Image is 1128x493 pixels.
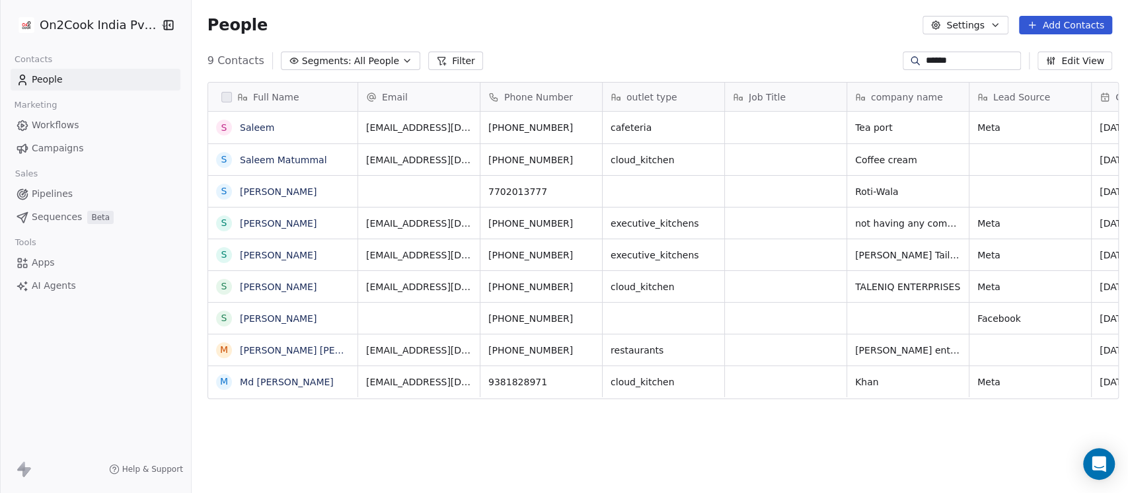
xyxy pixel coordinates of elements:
[11,137,180,159] a: Campaigns
[208,83,357,111] div: Full Name
[19,17,34,33] img: on2cook%20logo-04%20copy.jpg
[977,375,1083,389] span: Meta
[240,186,317,197] a: [PERSON_NAME]
[109,464,183,474] a: Help & Support
[725,83,846,111] div: Job Title
[855,121,961,134] span: Tea port
[855,185,961,198] span: Roti-Wala
[488,312,594,325] span: [PHONE_NUMBER]
[207,53,264,69] span: 9 Contacts
[366,248,472,262] span: [EMAIL_ADDRESS][DOMAIN_NAME]
[488,121,594,134] span: [PHONE_NUMBER]
[366,121,472,134] span: [EMAIL_ADDRESS][DOMAIN_NAME]
[240,155,326,165] a: Saleem Matummal
[207,15,268,35] span: People
[611,153,716,167] span: cloud_kitchen
[358,83,480,111] div: Email
[32,210,82,224] span: Sequences
[611,121,716,134] span: cafeteria
[32,187,73,201] span: Pipelines
[366,217,472,230] span: [EMAIL_ADDRESS][DOMAIN_NAME]
[855,217,961,230] span: not having any company
[221,121,227,135] div: S
[1037,52,1112,70] button: Edit View
[480,83,602,111] div: Phone Number
[603,83,724,111] div: outlet type
[977,121,1083,134] span: Meta
[611,375,716,389] span: cloud_kitchen
[977,217,1083,230] span: Meta
[977,280,1083,293] span: Meta
[122,464,183,474] span: Help & Support
[32,141,83,155] span: Campaigns
[354,54,399,68] span: All People
[221,311,227,325] div: S
[366,153,472,167] span: [EMAIL_ADDRESS][DOMAIN_NAME]
[240,377,334,387] a: Md [PERSON_NAME]
[32,256,55,270] span: Apps
[855,375,961,389] span: Khan
[220,343,228,357] div: M
[611,217,716,230] span: executive_kitchens
[749,91,786,104] span: Job Title
[11,183,180,205] a: Pipelines
[253,91,299,104] span: Full Name
[302,54,352,68] span: Segments:
[855,344,961,357] span: [PERSON_NAME] enterprises
[611,280,716,293] span: cloud_kitchen
[366,280,472,293] span: [EMAIL_ADDRESS][DOMAIN_NAME]
[855,153,961,167] span: Coffee cream
[32,279,76,293] span: AI Agents
[240,313,317,324] a: [PERSON_NAME]
[993,91,1050,104] span: Lead Source
[240,282,317,292] a: [PERSON_NAME]
[32,73,63,87] span: People
[9,50,58,69] span: Contacts
[11,69,180,91] a: People
[626,91,677,104] span: outlet type
[488,217,594,230] span: [PHONE_NUMBER]
[855,280,961,293] span: TALENIQ ENTERPRISES
[488,185,594,198] span: 7702013777
[488,248,594,262] span: [PHONE_NUMBER]
[969,83,1091,111] div: Lead Source
[11,206,180,228] a: SequencesBeta
[221,184,227,198] div: S
[32,118,79,132] span: Workflows
[87,211,114,224] span: Beta
[871,91,943,104] span: company name
[488,344,594,357] span: [PHONE_NUMBER]
[847,83,969,111] div: company name
[1083,448,1115,480] div: Open Intercom Messenger
[221,216,227,230] div: S
[366,375,472,389] span: [EMAIL_ADDRESS][DOMAIN_NAME]
[504,91,573,104] span: Phone Number
[382,91,408,104] span: Email
[9,164,44,184] span: Sales
[488,280,594,293] span: [PHONE_NUMBER]
[1019,16,1112,34] button: Add Contacts
[977,248,1083,262] span: Meta
[240,250,317,260] a: [PERSON_NAME]
[11,252,180,274] a: Apps
[611,248,716,262] span: executive_kitchens
[221,153,227,167] div: S
[611,344,716,357] span: restaurants
[208,112,358,484] div: grid
[40,17,157,34] span: On2Cook India Pvt. Ltd.
[240,122,274,133] a: Saleem
[240,218,317,229] a: [PERSON_NAME]
[488,153,594,167] span: [PHONE_NUMBER]
[855,248,961,262] span: [PERSON_NAME] Tailors & Designer Boutique
[922,16,1008,34] button: Settings
[977,312,1083,325] span: Facebook
[221,248,227,262] div: S
[11,114,180,136] a: Workflows
[488,375,594,389] span: 9381828971
[366,344,472,357] span: [EMAIL_ADDRESS][DOMAIN_NAME]
[240,345,396,356] a: [PERSON_NAME] [PERSON_NAME]
[221,280,227,293] div: S
[220,375,228,389] div: M
[9,233,42,252] span: Tools
[428,52,483,70] button: Filter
